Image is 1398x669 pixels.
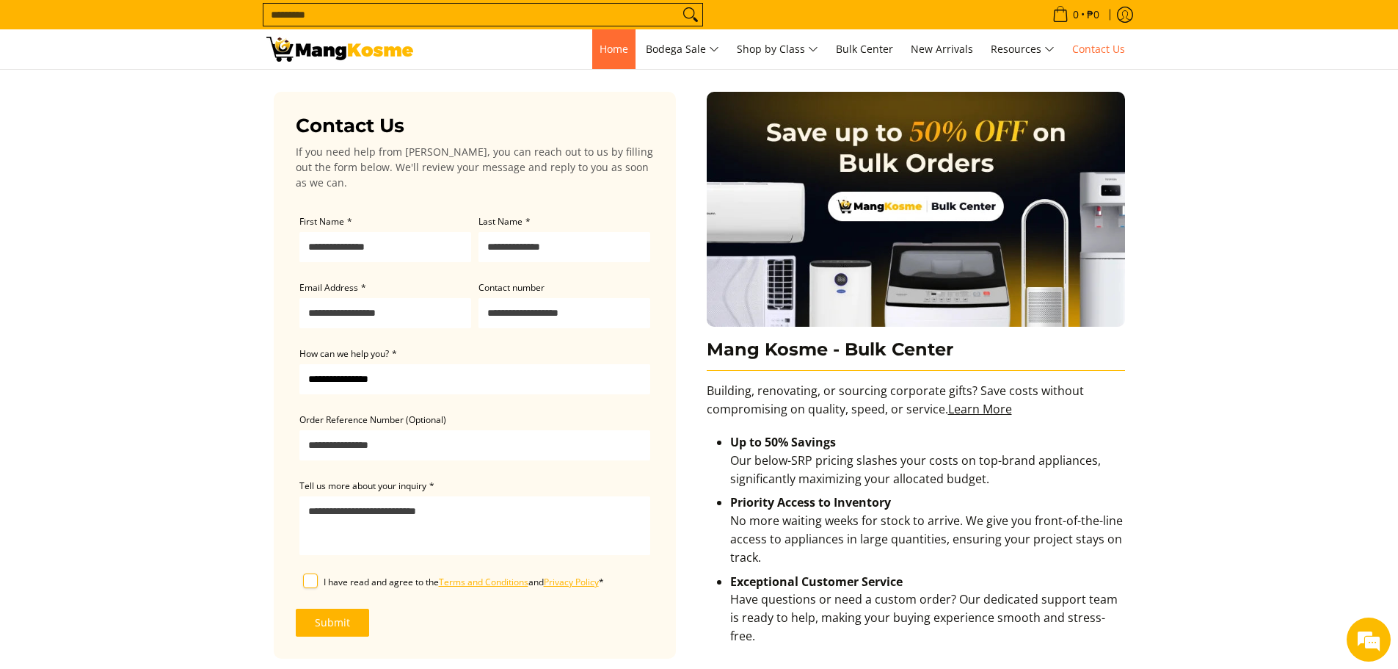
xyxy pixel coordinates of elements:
[1085,10,1102,20] span: ₱0
[439,576,528,588] a: Terms and Conditions
[707,339,1125,372] h3: Mang Kosme - Bulk Center
[478,281,545,294] span: Contact number
[428,29,1132,69] nav: Main Menu
[1071,10,1081,20] span: 0
[983,29,1062,69] a: Resources
[730,433,1125,493] li: Our below-SRP pricing slashes your costs on top-brand appliances, significantly maximizing your a...
[299,215,344,228] span: First Name
[730,574,903,590] strong: Exceptional Customer Service
[836,42,893,56] span: Bulk Center
[646,40,719,59] span: Bodega Sale
[730,494,891,510] strong: Priority Access to Inventory
[296,144,654,190] p: If you need help from [PERSON_NAME], you can reach out to us by filling out the form below. We'll...
[299,413,446,426] span: Order Reference Number (Optional)
[592,29,636,69] a: Home
[903,29,980,69] a: New Arrivals
[729,29,826,69] a: Shop by Class
[544,576,599,588] a: Privacy Policy
[324,576,599,588] span: I have read and agree to the and
[1065,29,1132,69] a: Contact Us
[1048,7,1104,23] span: •
[707,382,1125,433] p: Building, renovating, or sourcing corporate gifts? Save costs without compromising on quality, sp...
[911,42,973,56] span: New Arrivals
[730,434,836,450] strong: Up to 50% Savings
[737,40,818,59] span: Shop by Class
[299,281,358,294] span: Email Address
[1072,42,1125,56] span: Contact Us
[296,609,369,637] button: Submit
[730,573,1125,651] li: Have questions or need a custom order? Our dedicated support team is ready to help, making your b...
[266,37,413,62] img: Contact Us Today! l Mang Kosme - Home Appliance Warehouse Sale
[299,480,426,492] span: Tell us more about your inquiry
[829,29,900,69] a: Bulk Center
[299,347,389,360] span: How can we help you?
[638,29,727,69] a: Bodega Sale
[478,215,523,228] span: Last Name
[991,40,1055,59] span: Resources
[296,114,654,138] h3: Contact Us
[679,4,702,26] button: Search
[730,493,1125,572] li: No more waiting weeks for stock to arrive. We give you front-of-the-line access to appliances in ...
[948,401,1012,417] a: Learn More
[600,42,628,56] span: Home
